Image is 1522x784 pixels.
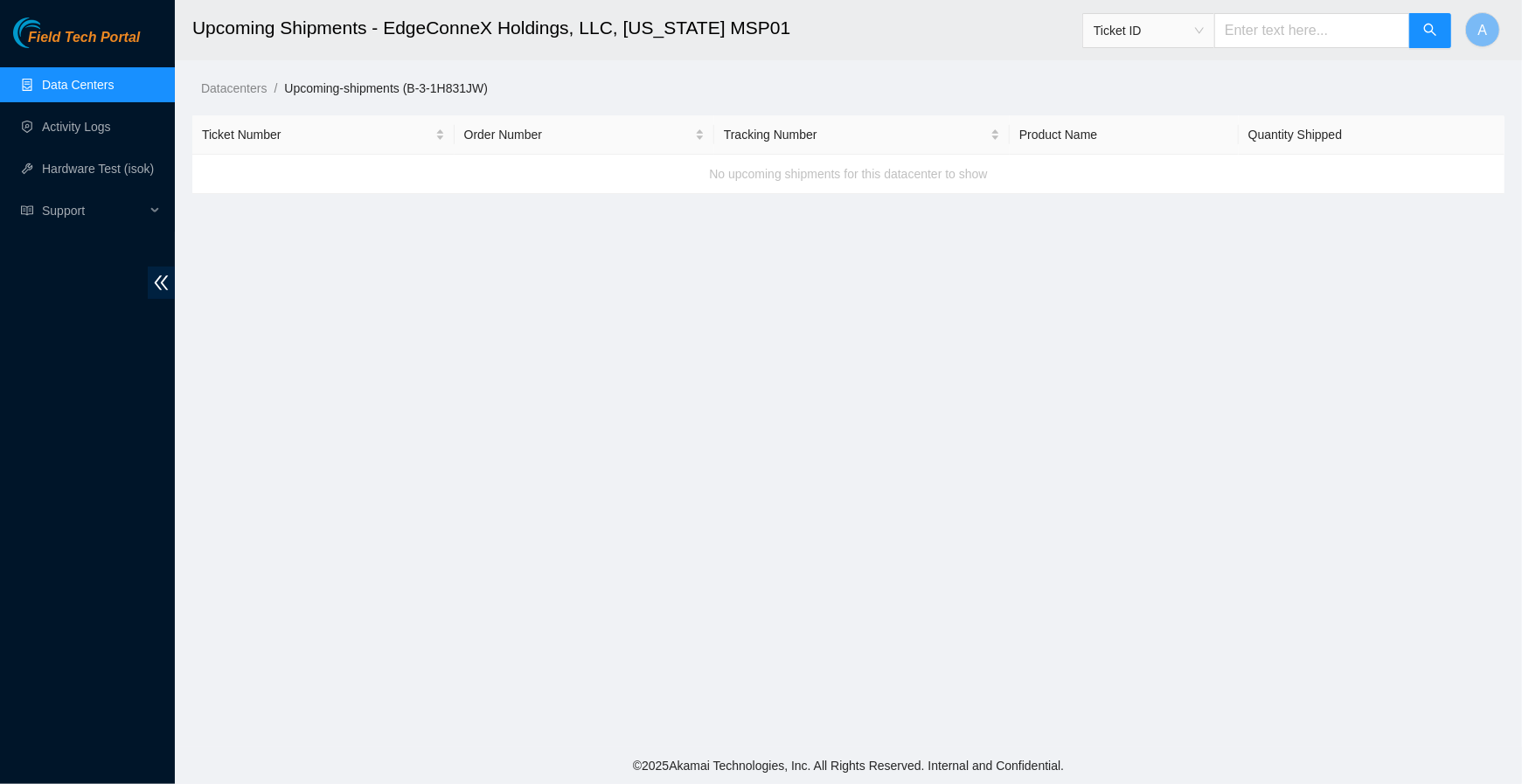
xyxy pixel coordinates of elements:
[274,81,277,95] span: /
[1239,115,1505,155] th: Quantity Shipped
[42,193,145,228] span: Support
[13,31,140,54] a: Akamai TechnologiesField Tech Portal
[175,747,1522,784] footer: © 2025 Akamai Technologies, Inc. All Rights Reserved. Internal and Confidential.
[1409,13,1451,48] button: search
[1465,12,1500,47] button: A
[1010,115,1239,155] th: Product Name
[42,120,111,134] a: Activity Logs
[42,162,154,176] a: Hardware Test (isok)
[1423,23,1437,39] span: search
[284,81,488,95] a: Upcoming-shipments (B-3-1H831JW)
[192,150,1505,198] div: No upcoming shipments for this datacenter to show
[13,17,88,48] img: Akamai Technologies
[1478,19,1488,41] span: A
[21,205,33,217] span: read
[1094,17,1204,44] span: Ticket ID
[28,30,140,46] span: Field Tech Portal
[201,81,267,95] a: Datacenters
[1214,13,1410,48] input: Enter text here...
[42,78,114,92] a: Data Centers
[148,267,175,299] span: double-left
